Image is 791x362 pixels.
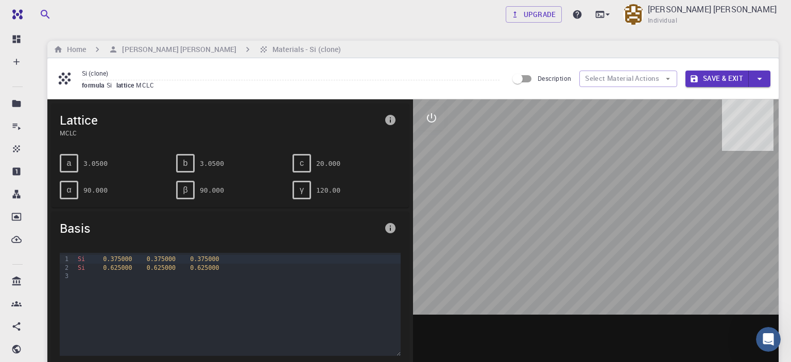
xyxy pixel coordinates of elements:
[63,44,86,55] h6: Home
[78,264,85,271] span: Si
[623,4,644,25] img: Giordano F C Bispo
[200,154,224,173] pre: 3.0500
[83,154,108,173] pre: 3.0500
[118,44,236,55] h6: [PERSON_NAME] [PERSON_NAME]
[685,71,749,87] button: Save & Exit
[538,74,571,82] span: Description
[380,110,401,130] button: info
[380,218,401,238] button: info
[506,6,562,23] a: Upgrade
[200,181,224,199] pre: 90.000
[8,9,23,20] img: logo
[147,255,176,263] span: 0.375000
[648,15,677,26] span: Individual
[103,255,132,263] span: 0.375000
[756,327,781,352] iframe: Intercom live chat
[147,264,176,271] span: 0.625000
[60,264,70,272] div: 2
[579,71,677,87] button: Select Material Actions
[316,154,340,173] pre: 20.000
[183,159,188,168] span: b
[190,264,219,271] span: 0.625000
[67,159,72,168] span: a
[190,255,219,263] span: 0.375000
[82,81,107,89] span: formula
[60,112,380,128] span: Lattice
[78,255,85,263] span: Si
[183,185,187,195] span: β
[60,272,70,280] div: 3
[51,44,343,55] nav: breadcrumb
[60,128,380,137] span: MCLC
[116,81,136,89] span: lattice
[107,81,116,89] span: Si
[268,44,341,55] h6: Materials - Si (clone)
[21,7,58,16] span: Support
[60,255,70,263] div: 1
[316,181,340,199] pre: 120.00
[83,181,108,199] pre: 90.000
[136,81,158,89] span: MCLC
[60,220,380,236] span: Basis
[648,3,777,15] p: [PERSON_NAME] [PERSON_NAME]
[66,185,71,195] span: α
[103,264,132,271] span: 0.625000
[300,159,304,168] span: c
[300,185,304,195] span: γ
